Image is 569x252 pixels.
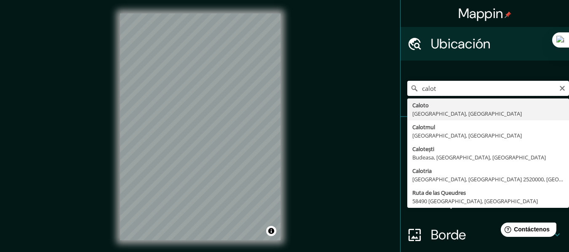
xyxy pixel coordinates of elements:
[120,13,280,240] canvas: Mapa
[412,123,435,131] font: Calotmul
[401,27,569,61] div: Ubicación
[401,218,569,252] div: Borde
[505,11,511,18] img: pin-icon.png
[412,189,466,196] font: Ruta de las Queudres
[412,154,546,161] font: Budeasa, [GEOGRAPHIC_DATA], [GEOGRAPHIC_DATA]
[412,197,538,205] font: 58490 [GEOGRAPHIC_DATA], [GEOGRAPHIC_DATA]
[412,132,522,139] font: [GEOGRAPHIC_DATA], [GEOGRAPHIC_DATA]
[401,151,569,184] div: Estilo
[266,226,276,236] button: Activar o desactivar atribución
[431,226,466,244] font: Borde
[407,81,569,96] input: Elige tu ciudad o zona
[401,184,569,218] div: Disposición
[458,5,503,22] font: Mappin
[412,101,429,109] font: Caloto
[494,219,560,243] iframe: Lanzador de widgets de ayuda
[559,84,566,92] button: Claro
[431,35,491,53] font: Ubicación
[401,117,569,151] div: Patas
[412,110,522,117] font: [GEOGRAPHIC_DATA], [GEOGRAPHIC_DATA]
[412,145,434,153] font: Calotești
[412,167,432,175] font: Calotria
